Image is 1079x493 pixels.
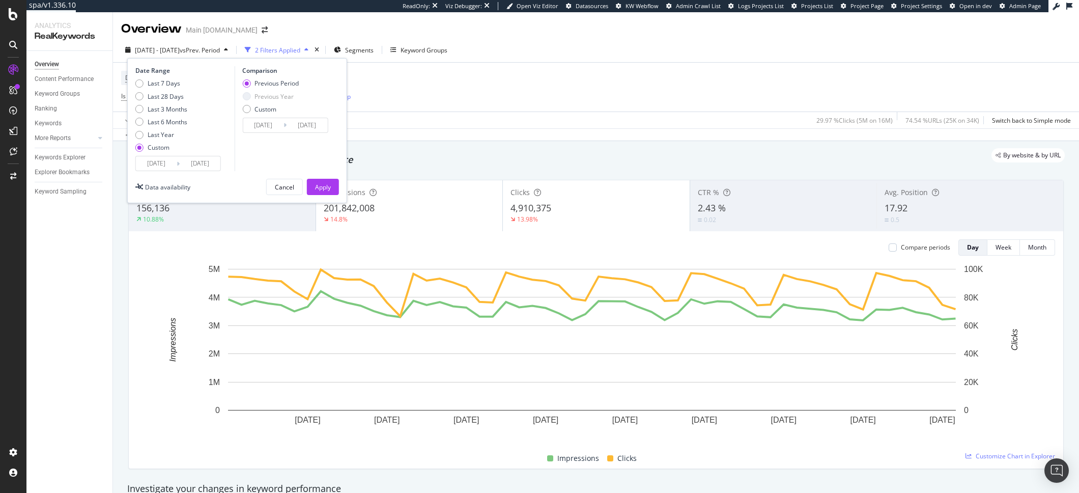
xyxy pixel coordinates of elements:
[453,416,479,424] text: [DATE]
[517,2,558,10] span: Open Viz Editor
[135,92,187,101] div: Last 28 Days
[35,152,105,163] a: Keywords Explorer
[35,133,95,144] a: More Reports
[698,218,702,222] img: Equal
[950,2,992,10] a: Open in dev
[135,143,187,152] div: Custom
[676,2,721,10] span: Admin Crawl List
[242,79,299,88] div: Previous Period
[988,112,1071,128] button: Switch back to Simple mode
[966,452,1055,460] a: Customize Chart in Explorer
[1044,458,1069,483] div: Open Intercom Messenger
[330,215,348,224] div: 14.8%
[135,130,187,139] div: Last Year
[964,293,979,302] text: 80K
[976,452,1055,460] span: Customize Chart in Explorer
[148,130,174,139] div: Last Year
[330,42,378,58] button: Segments
[1000,2,1041,10] a: Admin Page
[136,156,177,171] input: Start Date
[121,42,232,58] button: [DATE] - [DATE]vsPrev. Period
[991,148,1065,162] div: legacy label
[135,79,187,88] div: Last 7 Days
[135,105,187,114] div: Last 3 Months
[266,179,303,195] button: Cancel
[964,378,979,387] text: 20K
[143,215,164,224] div: 10.88%
[215,406,220,415] text: 0
[254,92,294,101] div: Previous Year
[929,416,955,424] text: [DATE]
[287,118,327,132] input: End Date
[401,46,447,54] div: Keyword Groups
[35,118,62,129] div: Keywords
[885,187,928,197] span: Avg. Position
[1028,243,1046,252] div: Month
[666,2,721,10] a: Admin Crawl List
[885,218,889,222] img: Equal
[959,2,992,10] span: Open in dev
[168,318,177,362] text: Impressions
[616,2,659,10] a: KW Webflow
[1010,329,1019,351] text: Clicks
[135,46,180,54] span: [DATE] - [DATE]
[964,321,979,330] text: 60K
[987,239,1020,256] button: Week
[35,89,80,99] div: Keyword Groups
[617,452,637,464] span: Clicks
[242,66,331,75] div: Comparison
[964,349,979,358] text: 40K
[510,187,530,197] span: Clicks
[692,416,717,424] text: [DATE]
[1009,2,1041,10] span: Admin Page
[275,183,294,191] div: Cancel
[324,187,365,197] span: Impressions
[121,92,152,100] span: Is Branded
[35,167,105,178] a: Explorer Bookmarks
[35,186,105,197] a: Keyword Sampling
[35,74,94,85] div: Content Performance
[958,239,987,256] button: Day
[35,59,105,70] a: Overview
[1020,239,1055,256] button: Month
[135,66,232,75] div: Date Range
[576,2,608,10] span: Datasources
[180,46,220,54] span: vs Prev. Period
[136,202,169,214] span: 156,136
[967,243,979,252] div: Day
[1003,152,1061,158] span: By website & by URL
[148,105,187,114] div: Last 3 Months
[841,2,884,10] a: Project Page
[533,416,558,424] text: [DATE]
[35,103,105,114] a: Ranking
[345,46,374,54] span: Segments
[209,321,220,330] text: 3M
[35,89,105,99] a: Keyword Groups
[850,416,875,424] text: [DATE]
[35,103,57,114] div: Ranking
[241,42,313,58] button: 2 Filters Applied
[242,105,299,114] div: Custom
[255,46,300,54] div: 2 Filters Applied
[905,116,979,125] div: 74.54 % URLs ( 25K on 34K )
[209,349,220,358] text: 2M
[374,416,400,424] text: [DATE]
[992,116,1071,125] div: Switch back to Simple mode
[964,265,983,273] text: 100K
[771,416,797,424] text: [DATE]
[35,152,86,163] div: Keywords Explorer
[295,416,320,424] text: [DATE]
[626,2,659,10] span: KW Webflow
[209,378,220,387] text: 1M
[324,202,375,214] span: 201,842,008
[35,167,90,178] div: Explorer Bookmarks
[137,264,1046,441] svg: A chart.
[243,118,283,132] input: Start Date
[816,116,893,125] div: 29.97 % Clicks ( 5M on 16M )
[517,215,538,224] div: 13.98%
[510,202,551,214] span: 4,910,375
[891,2,942,10] a: Project Settings
[135,118,187,126] div: Last 6 Months
[698,187,719,197] span: CTR %
[386,42,451,58] button: Keyword Groups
